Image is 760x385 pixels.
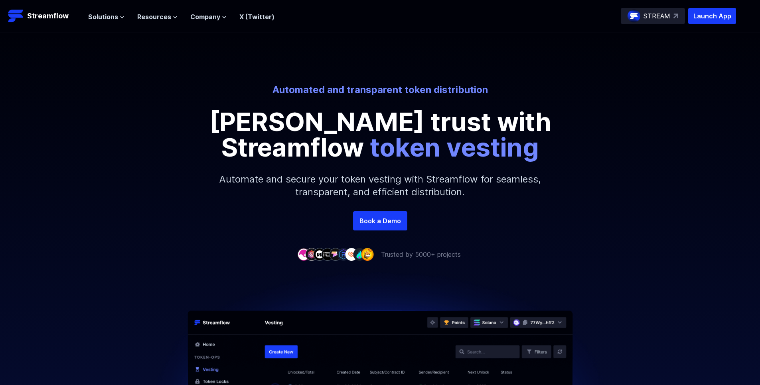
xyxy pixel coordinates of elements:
a: Book a Demo [353,211,407,230]
p: Trusted by 5000+ projects [381,250,461,259]
img: Streamflow Logo [8,8,24,24]
img: company-6 [337,248,350,260]
img: company-4 [321,248,334,260]
span: Company [190,12,220,22]
img: company-2 [305,248,318,260]
img: company-8 [353,248,366,260]
button: Solutions [88,12,124,22]
img: company-7 [345,248,358,260]
img: company-3 [313,248,326,260]
p: Automated and transparent token distribution [159,83,601,96]
img: company-1 [297,248,310,260]
button: Launch App [688,8,736,24]
img: streamflow-logo-circle.png [628,10,640,22]
img: top-right-arrow.svg [673,14,678,18]
button: Company [190,12,227,22]
img: company-9 [361,248,374,260]
p: Streamflow [27,10,69,22]
p: STREAM [644,11,670,21]
a: STREAM [621,8,685,24]
a: X (Twitter) [239,13,274,21]
p: [PERSON_NAME] trust with Streamflow [201,109,560,160]
p: Automate and secure your token vesting with Streamflow for seamless, transparent, and efficient d... [209,160,552,211]
img: company-5 [329,248,342,260]
a: Streamflow [8,8,80,24]
span: Solutions [88,12,118,22]
span: token vesting [370,132,539,163]
span: Resources [137,12,171,22]
button: Resources [137,12,178,22]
